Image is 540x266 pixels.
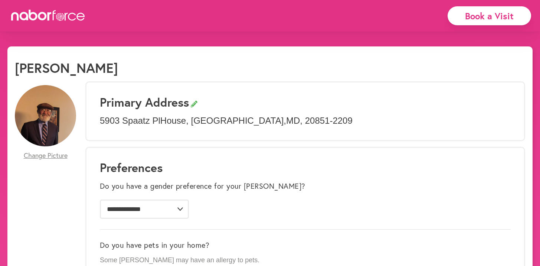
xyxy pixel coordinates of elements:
[100,241,209,250] label: Do you have pets in your home?
[100,95,511,109] h3: Primary Address
[448,6,531,25] div: Book a Visit
[15,60,118,76] h1: [PERSON_NAME]
[100,182,305,191] label: Do you have a gender preference for your [PERSON_NAME]?
[15,85,76,146] img: QZCh8yogQ2YcrjEUi93q
[24,152,68,160] span: Change Picture
[100,116,511,126] p: 5903 Spaatz Pl House , [GEOGRAPHIC_DATA] , MD , 20851-2209
[100,160,511,175] h1: Preferences
[100,256,511,265] p: Some [PERSON_NAME] may have an allergy to pets.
